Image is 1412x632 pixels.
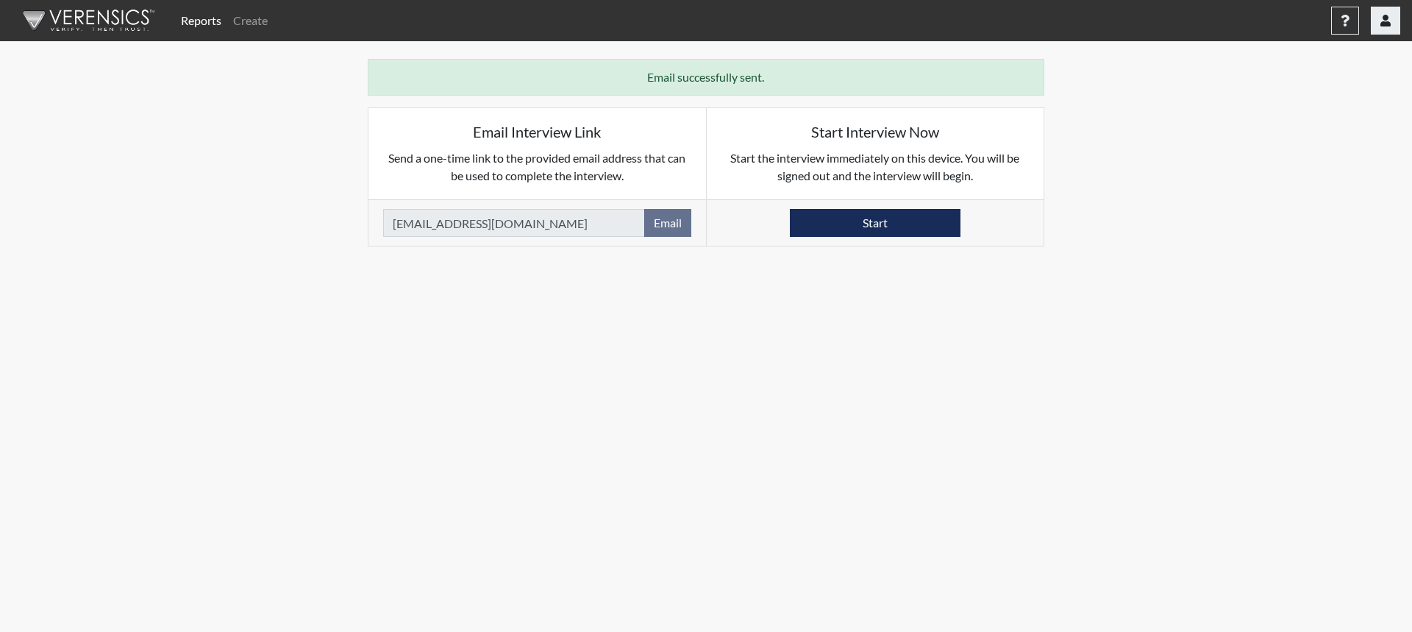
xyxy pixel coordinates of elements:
[383,149,691,185] p: Send a one-time link to the provided email address that can be used to complete the interview.
[383,68,1029,86] p: Email successfully sent.
[227,6,274,35] a: Create
[790,209,960,237] button: Start
[383,123,691,141] h5: Email Interview Link
[175,6,227,35] a: Reports
[721,149,1030,185] p: Start the interview immediately on this device. You will be signed out and the interview will begin.
[383,209,645,237] input: Email Address
[721,123,1030,141] h5: Start Interview Now
[644,209,691,237] button: Email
